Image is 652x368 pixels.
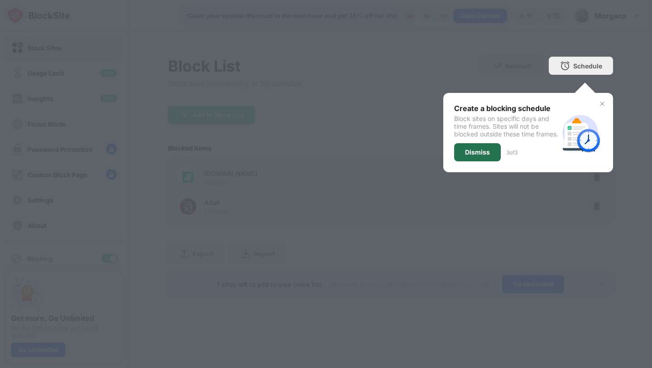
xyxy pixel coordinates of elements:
img: schedule.svg [559,111,602,155]
div: Schedule [573,62,602,70]
div: Dismiss [465,149,490,156]
img: x-button.svg [599,100,606,107]
div: Create a blocking schedule [454,104,559,113]
div: 3 of 3 [506,149,518,156]
div: Block sites on specific days and time frames. Sites will not be blocked outside these time frames. [454,115,559,138]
